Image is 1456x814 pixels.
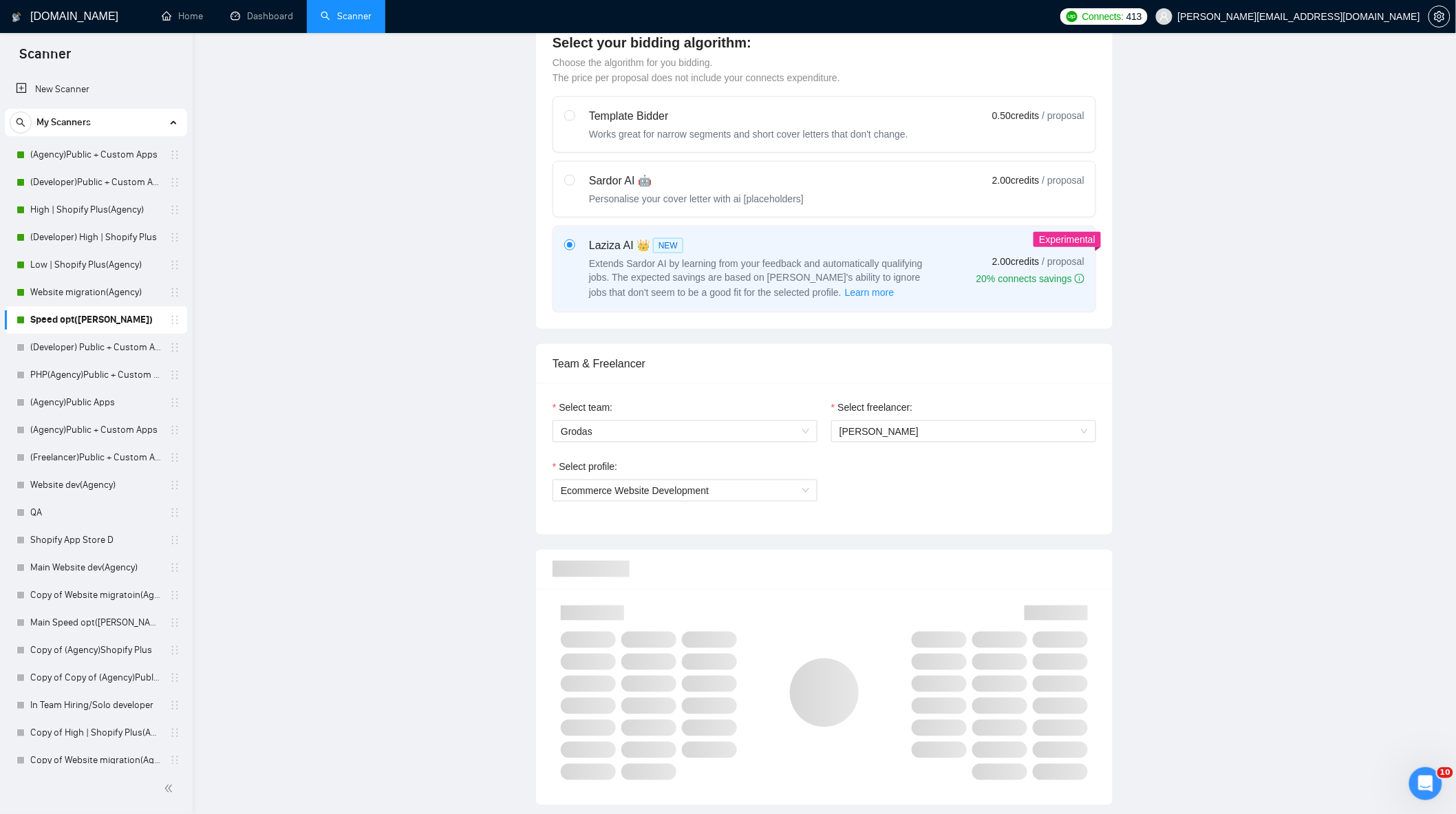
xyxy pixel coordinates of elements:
[1428,6,1450,28] button: setting
[561,421,809,442] span: Grodas
[30,747,161,774] a: Copy of Website migration(Agency)
[30,141,161,169] a: (Agency)Public + Custom Apps
[1126,9,1142,24] span: 413
[1042,109,1084,122] span: / proposal
[169,287,180,298] span: holder
[169,342,180,353] span: holder
[992,173,1039,188] span: 2.00 credits
[1428,11,1450,22] a: setting
[30,279,161,306] a: Website migration(Agency)
[169,700,180,711] span: holder
[976,272,1084,286] div: 20% connects savings
[36,109,91,136] span: My Scanners
[12,6,21,28] img: logo
[169,259,180,270] span: holder
[169,562,180,573] span: holder
[845,285,895,300] span: Learn more
[30,581,161,609] a: Copy of Website migratoin(Agency)
[169,314,180,325] span: holder
[1409,767,1442,800] iframe: Intercom live chat
[636,237,650,254] span: 👑
[30,169,161,196] a: (Developer)Public + Custom Apps
[10,111,32,133] button: search
[30,664,161,692] a: Copy of Copy of (Agency)Public + Custom Apps
[30,554,161,581] a: Main Website dev(Agency)
[1082,9,1124,24] span: Connects:
[553,57,840,83] span: Choose the algorithm for you bidding. The price per proposal does not include your connects expen...
[169,149,180,160] span: holder
[992,108,1039,123] span: 0.50 credits
[169,645,180,656] span: holder
[169,204,180,215] span: holder
[30,692,161,719] a: In Team Hiring/Solo developer
[16,76,176,103] a: New Scanner
[30,636,161,664] a: Copy of (Agency)Shopify Plus
[1067,11,1078,22] img: upwork-logo.png
[831,400,912,415] label: Select freelancer:
[30,719,161,747] a: Copy of High | Shopify Plus(Agency)
[30,444,161,471] a: (Freelancer)Public + Custom Apps
[589,173,804,189] div: Sardor AI 🤖
[30,499,161,526] a: QA
[169,369,180,381] span: holder
[589,258,923,298] span: Extends Sardor AI by learning from your feedback and automatically qualifying jobs. The expected ...
[169,672,180,683] span: holder
[30,389,161,416] a: (Agency)Public Apps
[30,306,161,334] a: Speed opt([PERSON_NAME])
[1159,12,1169,21] span: user
[553,344,1096,383] div: Team & Freelancer
[30,251,161,279] a: Low | Shopify Plus(Agency)
[1042,255,1084,268] span: / proposal
[164,782,178,795] span: double-left
[162,10,203,22] a: homeHome
[30,609,161,636] a: Main Speed opt([PERSON_NAME])
[839,426,919,437] span: [PERSON_NAME]
[589,237,933,254] div: Laziza AI
[169,617,180,628] span: holder
[169,480,180,491] span: holder
[1429,11,1450,22] span: setting
[589,192,804,206] div: Personalise your cover letter with ai [placeholders]
[169,507,180,518] span: holder
[169,425,180,436] span: holder
[589,127,908,141] div: Works great for narrow segments and short cover letters that don't change.
[8,44,82,73] span: Scanner
[231,10,293,22] a: dashboardDashboard
[169,232,180,243] span: holder
[169,590,180,601] span: holder
[169,397,180,408] span: holder
[1075,274,1084,283] span: info-circle
[30,224,161,251] a: (Developer) High | Shopify Plus
[30,196,161,224] a: High | Shopify Plus(Agency)
[561,485,709,496] span: Ecommerce Website Development
[169,755,180,766] span: holder
[30,526,161,554] a: Shopify App Store D
[169,177,180,188] span: holder
[10,118,31,127] span: search
[844,284,895,301] button: Laziza AI NEWExtends Sardor AI by learning from your feedback and automatically qualifying jobs. ...
[992,254,1039,269] span: 2.00 credits
[559,459,617,474] span: Select profile:
[30,471,161,499] a: Website dev(Agency)
[1039,234,1095,245] span: Experimental
[1042,173,1084,187] span: / proposal
[5,76,187,103] li: New Scanner
[589,108,908,125] div: Template Bidder
[1437,767,1453,778] span: 10
[553,33,1096,52] h4: Select your bidding algorithm:
[30,334,161,361] a: (Developer) Public + Custom Apps
[653,238,683,253] span: NEW
[169,727,180,738] span: holder
[553,400,612,415] label: Select team:
[30,361,161,389] a: PHP(Agency)Public + Custom Apps
[321,10,372,22] a: searchScanner
[30,416,161,444] a: (Agency)Public + Custom Apps
[169,452,180,463] span: holder
[169,535,180,546] span: holder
